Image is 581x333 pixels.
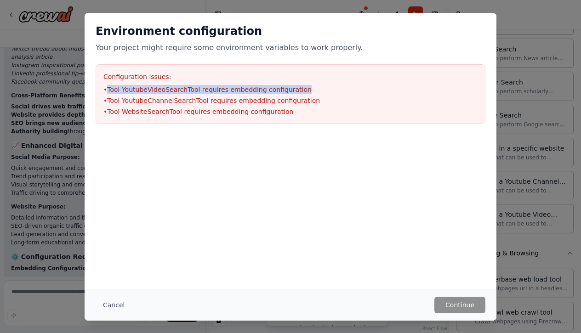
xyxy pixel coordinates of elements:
li: • Tool WebsiteSearchTool requires embedding configuration [103,107,478,116]
li: • Tool YoutubeChannelSearchTool requires embedding configuration [103,96,478,105]
h3: Configuration issues: [103,72,478,81]
h2: Environment configuration [96,24,485,39]
p: Your project might require some environment variables to work properly. [96,42,485,53]
button: Continue [434,297,485,313]
button: Cancel [96,297,132,313]
li: • Tool YoutubeVideoSearchTool requires embedding configuration [103,85,478,94]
